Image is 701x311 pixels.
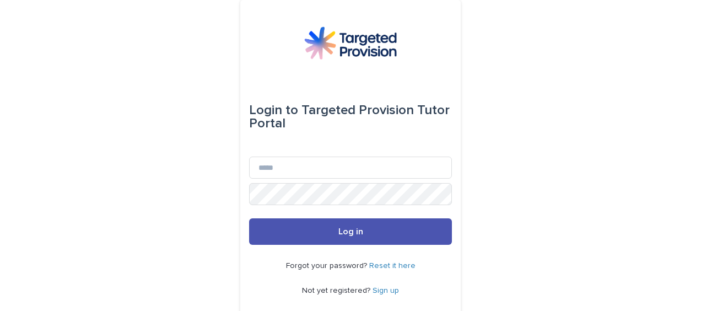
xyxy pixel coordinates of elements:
[249,104,298,117] span: Login to
[369,262,416,270] a: Reset it here
[373,287,399,294] a: Sign up
[304,26,397,60] img: M5nRWzHhSzIhMunXDL62
[286,262,369,270] span: Forgot your password?
[302,287,373,294] span: Not yet registered?
[249,95,452,139] div: Targeted Provision Tutor Portal
[249,218,452,245] button: Log in
[338,227,363,236] span: Log in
